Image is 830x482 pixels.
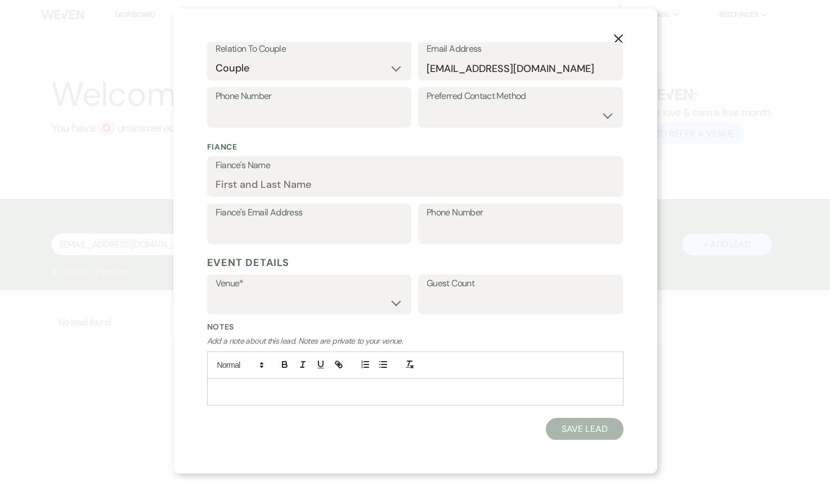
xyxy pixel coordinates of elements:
p: Add a note about this lead. Notes are private to your venue. [207,335,623,347]
label: Guest Count [427,276,614,292]
input: First and Last Name [216,174,615,196]
label: Phone Number [216,88,403,105]
label: Venue* [216,276,403,292]
label: Phone Number [427,205,614,221]
label: Relation To Couple [216,41,403,57]
label: Fiance's Name [216,157,615,174]
p: Fiance [207,141,623,153]
label: Fiance's Email Address [216,205,403,221]
button: Save Lead [546,418,623,440]
label: Preferred Contact Method [427,88,614,105]
label: Notes [207,321,623,333]
label: Email Address [427,41,614,57]
h5: Event Details [207,254,623,271]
